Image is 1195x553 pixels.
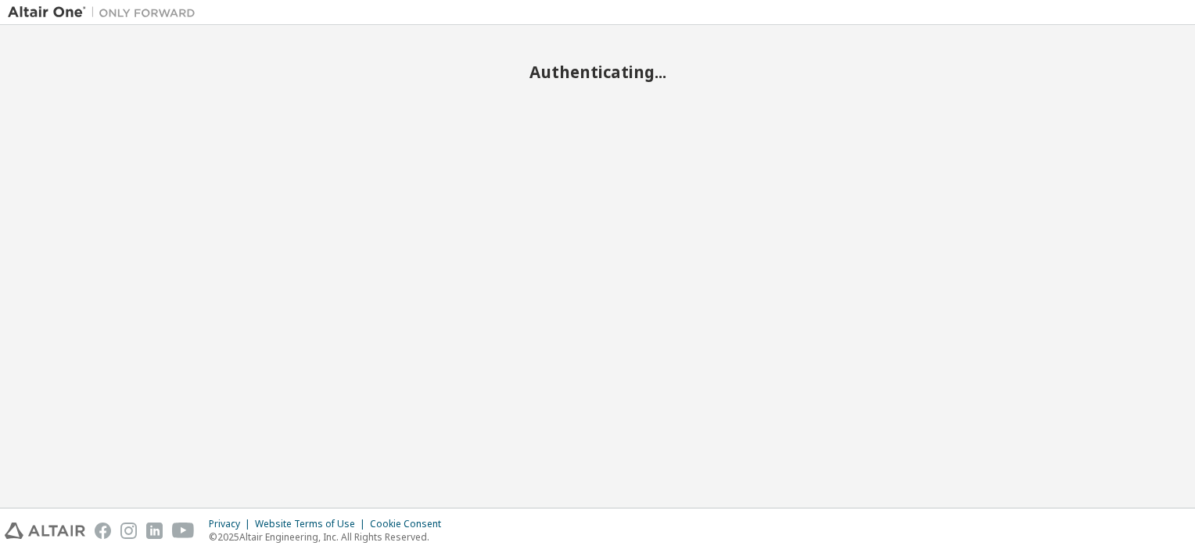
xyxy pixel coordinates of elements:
[370,518,450,530] div: Cookie Consent
[172,523,195,539] img: youtube.svg
[95,523,111,539] img: facebook.svg
[209,518,255,530] div: Privacy
[146,523,163,539] img: linkedin.svg
[8,62,1187,82] h2: Authenticating...
[120,523,137,539] img: instagram.svg
[255,518,370,530] div: Website Terms of Use
[8,5,203,20] img: Altair One
[209,530,450,544] p: © 2025 Altair Engineering, Inc. All Rights Reserved.
[5,523,85,539] img: altair_logo.svg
